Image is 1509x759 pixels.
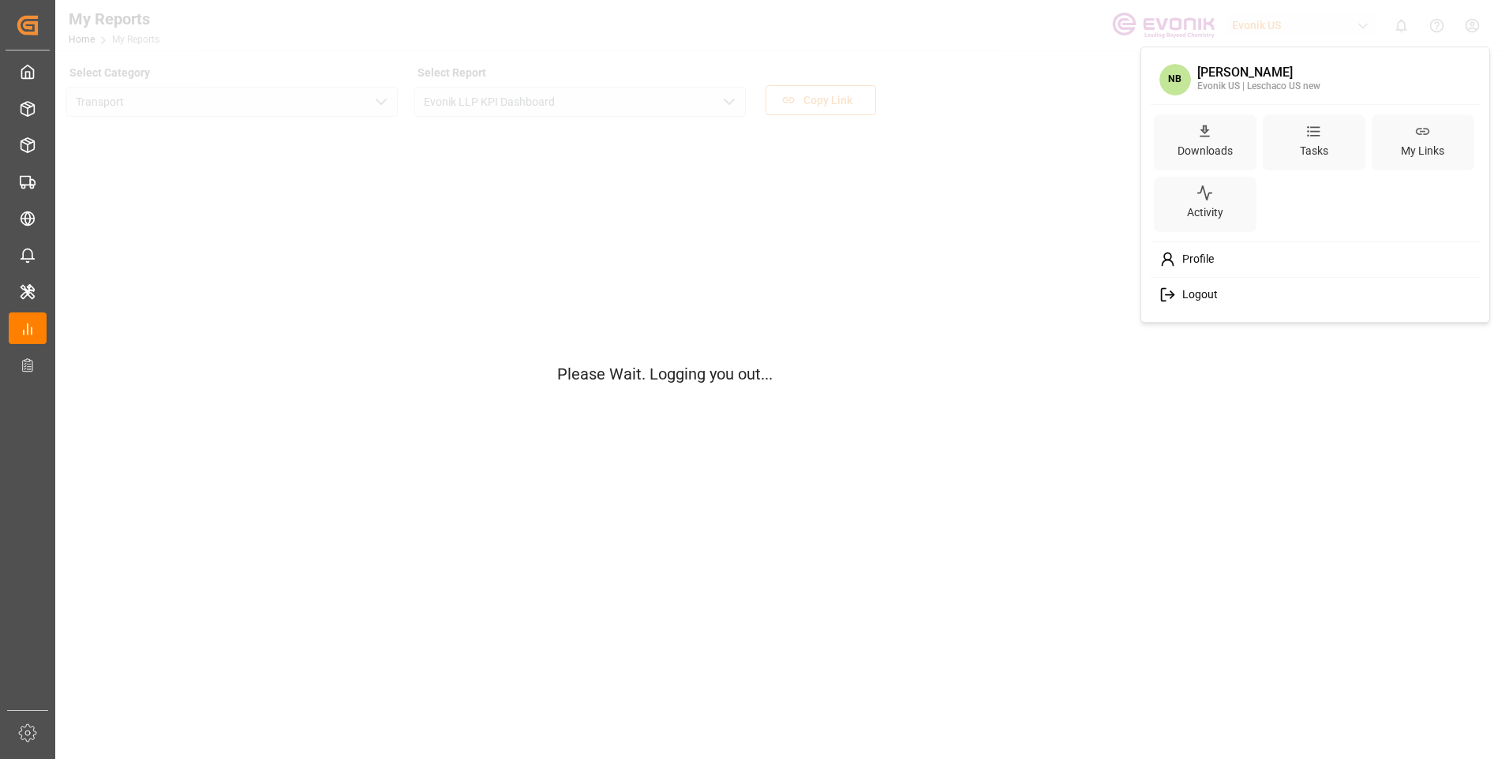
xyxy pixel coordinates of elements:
[1297,140,1331,163] div: Tasks
[1176,252,1214,267] span: Profile
[1174,140,1236,163] div: Downloads
[1184,201,1226,224] div: Activity
[1159,64,1191,95] span: NB
[1176,288,1218,302] span: Logout
[1197,80,1320,94] div: Evonik US | Leschaco US new
[1197,65,1320,80] div: [PERSON_NAME]
[557,362,952,386] p: Please Wait. Logging you out...
[1398,140,1447,163] div: My Links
